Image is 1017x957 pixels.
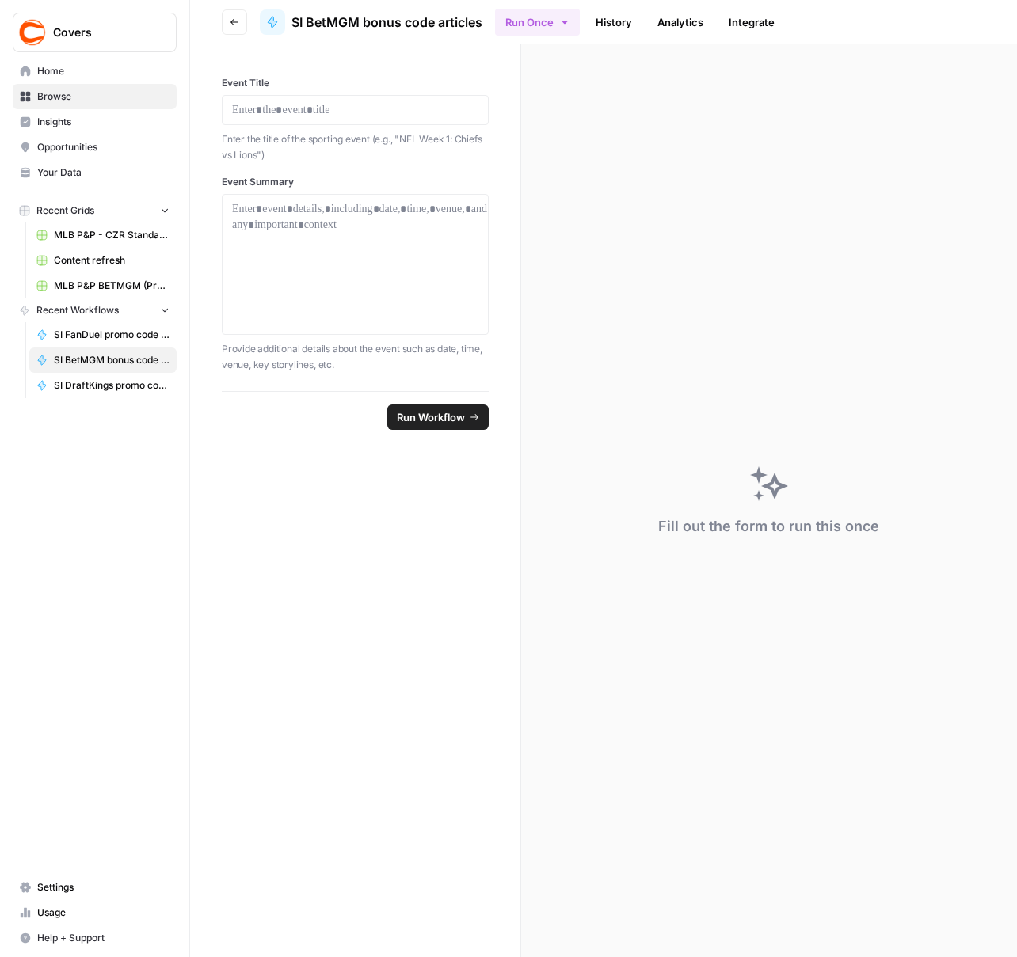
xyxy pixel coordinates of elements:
span: Help + Support [37,931,169,945]
span: Home [37,64,169,78]
a: SI FanDuel promo code articles [29,322,177,347]
a: Integrate [719,9,784,35]
span: Recent Grids [36,203,94,218]
span: Browse [37,89,169,104]
span: SI FanDuel promo code articles [54,328,169,342]
label: Event Title [222,76,489,90]
a: SI DraftKings promo code articles [29,373,177,398]
button: Help + Support [13,925,177,951]
a: Analytics [648,9,713,35]
a: Your Data [13,160,177,185]
button: Recent Workflows [13,298,177,322]
button: Run Workflow [387,404,489,430]
button: Run Once [495,9,580,36]
img: Covers Logo [18,18,47,47]
a: History [586,9,642,35]
span: SI BetMGM bonus code articles [291,13,482,32]
label: Event Summary [222,175,489,189]
span: MLB P&P BETMGM (Production) Grid (1) [54,279,169,293]
span: Covers [53,25,149,40]
span: Run Workflow [397,409,465,425]
a: Opportunities [13,135,177,160]
p: Enter the title of the sporting event (e.g., "NFL Week 1: Chiefs vs Lions") [222,131,489,162]
a: MLB P&P - CZR Standard (Production) Grid [29,222,177,248]
a: SI BetMGM bonus code articles [29,347,177,373]
span: Settings [37,880,169,894]
span: SI BetMGM bonus code articles [54,353,169,367]
span: MLB P&P - CZR Standard (Production) Grid [54,228,169,242]
span: SI DraftKings promo code articles [54,378,169,393]
a: Insights [13,109,177,135]
a: Settings [13,875,177,900]
a: MLB P&P BETMGM (Production) Grid (1) [29,273,177,298]
a: Home [13,59,177,84]
span: Usage [37,906,169,920]
a: SI BetMGM bonus code articles [260,9,482,35]
span: Your Data [37,165,169,180]
button: Workspace: Covers [13,13,177,52]
span: Content refresh [54,253,169,268]
div: Fill out the form to run this once [658,515,879,537]
span: Insights [37,115,169,129]
a: Content refresh [29,248,177,273]
span: Recent Workflows [36,303,119,317]
p: Provide additional details about the event such as date, time, venue, key storylines, etc. [222,341,489,372]
a: Browse [13,84,177,109]
button: Recent Grids [13,199,177,222]
span: Opportunities [37,140,169,154]
a: Usage [13,900,177,925]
